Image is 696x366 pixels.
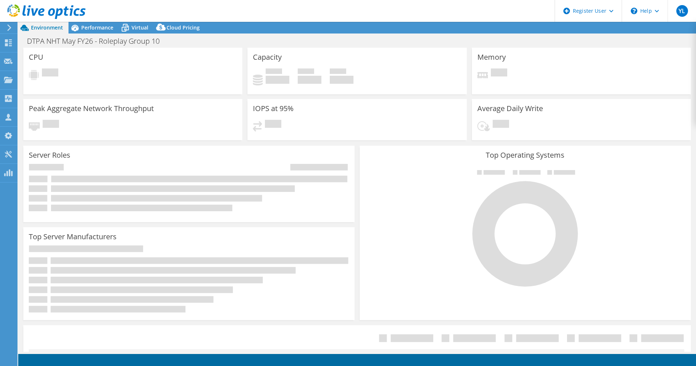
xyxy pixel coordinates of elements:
h3: Top Server Manufacturers [29,233,117,241]
h3: Memory [477,53,506,61]
h3: Server Roles [29,151,70,159]
span: Pending [43,120,59,130]
span: YL [676,5,688,17]
h1: DTPA NHT May FY26 - Roleplay Group 10 [24,37,171,45]
span: Pending [265,120,281,130]
span: Virtual [132,24,148,31]
span: Performance [81,24,113,31]
span: Total [330,68,346,76]
h4: 0 GiB [330,76,353,84]
h3: IOPS at 95% [253,105,294,113]
span: Pending [491,68,507,78]
h3: Peak Aggregate Network Throughput [29,105,154,113]
span: Pending [493,120,509,130]
span: Environment [31,24,63,31]
h3: Top Operating Systems [365,151,685,159]
h3: Average Daily Write [477,105,543,113]
span: Cloud Pricing [167,24,200,31]
h4: 0 GiB [266,76,289,84]
svg: \n [631,8,637,14]
span: Used [266,68,282,76]
h4: 0 GiB [298,76,321,84]
h3: Capacity [253,53,282,61]
span: Pending [42,68,58,78]
h3: CPU [29,53,43,61]
span: Free [298,68,314,76]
